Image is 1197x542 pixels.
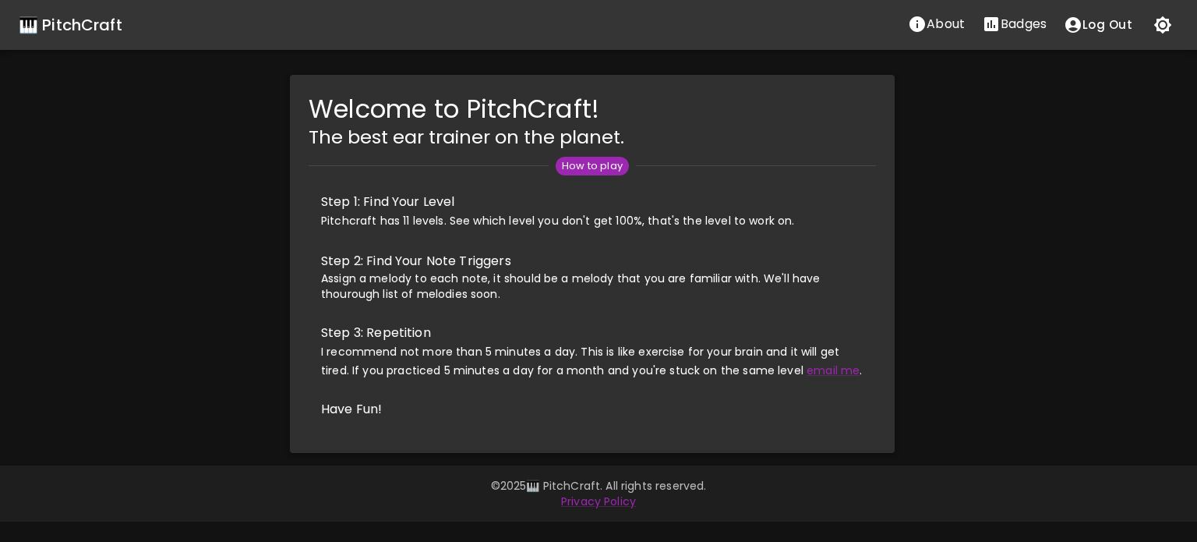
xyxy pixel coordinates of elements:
[899,9,973,40] button: About
[899,9,973,41] a: About
[556,158,629,174] span: How to play
[321,252,863,271] span: Step 2: Find Your Note Triggers
[19,12,122,37] a: 🎹 PitchCraft
[321,344,862,378] span: I recommend not more than 5 minutes a day. This is like exercise for your brain and it will get t...
[309,125,876,150] h5: The best ear trainer on the planet.
[1001,15,1047,34] p: Badges
[309,94,876,125] h4: Welcome to PitchCraft!
[321,324,863,342] span: Step 3: Repetition
[321,193,863,211] span: Step 1: Find Your Level
[973,9,1055,40] button: Stats
[807,363,860,378] a: email me
[561,494,636,509] a: Privacy Policy
[973,9,1055,41] a: Stats
[321,400,863,419] span: Have Fun!
[1055,9,1141,41] button: account of current user
[321,271,821,302] span: Assign a melody to each note, it should be a melody that you are familiar with. We'll have thouro...
[150,478,1047,494] p: © 2025 🎹 PitchCraft. All rights reserved.
[927,15,965,34] p: About
[321,213,795,228] span: Pitchcraft has 11 levels. See which level you don't get 100%, that's the level to work on.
